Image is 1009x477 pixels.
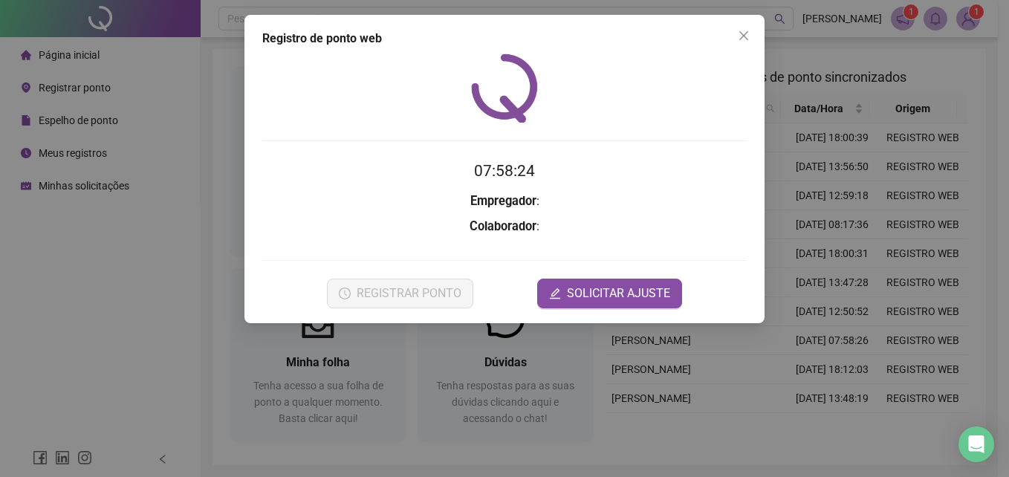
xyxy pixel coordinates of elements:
[549,288,561,299] span: edit
[471,53,538,123] img: QRPoint
[470,219,536,233] strong: Colaborador
[470,194,536,208] strong: Empregador
[262,192,747,211] h3: :
[567,285,670,302] span: SOLICITAR AJUSTE
[738,30,750,42] span: close
[958,426,994,462] div: Open Intercom Messenger
[537,279,682,308] button: editSOLICITAR AJUSTE
[262,217,747,236] h3: :
[262,30,747,48] div: Registro de ponto web
[474,162,535,180] time: 07:58:24
[732,24,756,48] button: Close
[327,279,473,308] button: REGISTRAR PONTO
